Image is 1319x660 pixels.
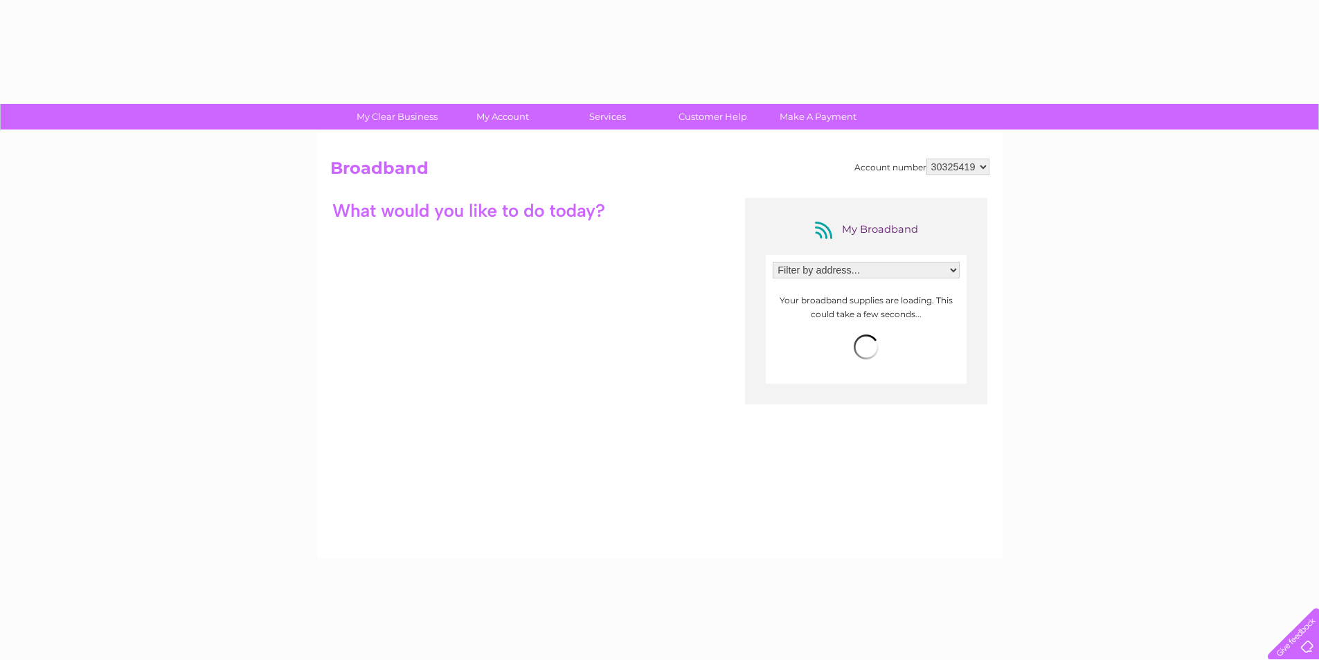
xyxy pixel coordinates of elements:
[773,294,960,320] p: Your broadband supplies are loading. This could take a few seconds...
[445,104,559,130] a: My Account
[550,104,665,130] a: Services
[340,104,454,130] a: My Clear Business
[854,335,879,359] img: loading
[854,159,989,175] div: Account number
[761,104,875,130] a: Make A Payment
[656,104,770,130] a: Customer Help
[811,219,922,241] div: My Broadband
[330,159,989,185] h2: Broadband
